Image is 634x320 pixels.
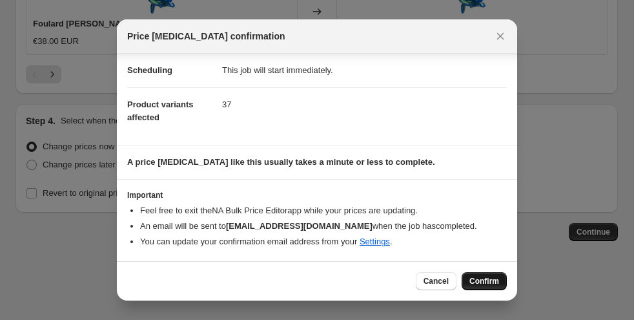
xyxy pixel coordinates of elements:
[127,190,507,200] h3: Important
[360,237,390,246] a: Settings
[462,272,507,290] button: Confirm
[127,30,285,43] span: Price [MEDICAL_DATA] confirmation
[127,65,172,75] span: Scheduling
[226,221,373,231] b: [EMAIL_ADDRESS][DOMAIN_NAME]
[127,157,435,167] b: A price [MEDICAL_DATA] like this usually takes a minute or less to complete.
[416,272,456,290] button: Cancel
[424,276,449,286] span: Cancel
[222,53,507,87] dd: This job will start immediately.
[491,27,509,45] button: Close
[469,276,499,286] span: Confirm
[222,87,507,122] dd: 37
[140,235,507,248] li: You can update your confirmation email address from your .
[140,220,507,233] li: An email will be sent to when the job has completed .
[140,204,507,217] li: Feel free to exit the NA Bulk Price Editor app while your prices are updating.
[127,100,194,122] span: Product variants affected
